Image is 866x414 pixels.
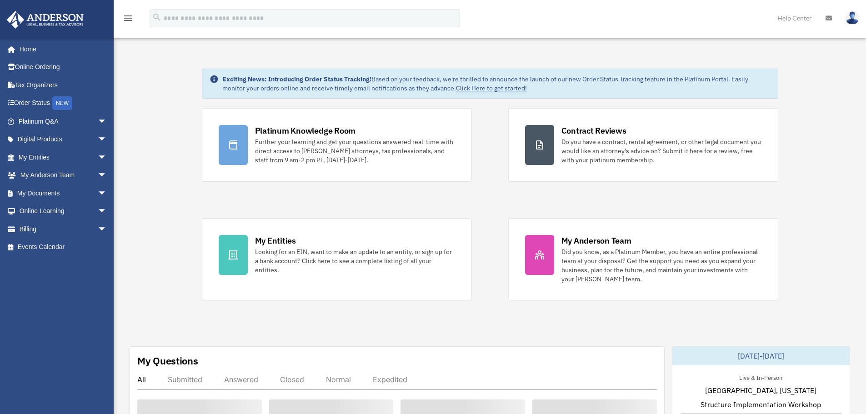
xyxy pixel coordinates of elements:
div: Live & In-Person [732,372,790,382]
a: Platinum Knowledge Room Further your learning and get your questions answered real-time with dire... [202,108,472,182]
div: [DATE]-[DATE] [672,347,850,365]
div: Expedited [373,375,407,384]
div: Looking for an EIN, want to make an update to an entity, or sign up for a bank account? Click her... [255,247,455,274]
div: Platinum Knowledge Room [255,125,356,136]
span: arrow_drop_down [98,220,116,239]
div: My Questions [137,354,198,368]
span: arrow_drop_down [98,148,116,167]
div: All [137,375,146,384]
div: Contract Reviews [561,125,626,136]
div: Further your learning and get your questions answered real-time with direct access to [PERSON_NAM... [255,137,455,165]
div: Closed [280,375,304,384]
a: Platinum Q&Aarrow_drop_down [6,112,120,130]
div: Based on your feedback, we're thrilled to announce the launch of our new Order Status Tracking fe... [222,75,771,93]
a: Click Here to get started! [456,84,527,92]
a: Events Calendar [6,238,120,256]
span: Structure Implementation Workshop [701,399,821,410]
div: Submitted [168,375,202,384]
strong: Exciting News: Introducing Order Status Tracking! [222,75,371,83]
a: Tax Organizers [6,76,120,94]
span: arrow_drop_down [98,184,116,203]
a: My Anderson Teamarrow_drop_down [6,166,120,185]
img: User Pic [846,11,859,25]
span: arrow_drop_down [98,166,116,185]
a: Contract Reviews Do you have a contract, rental agreement, or other legal document you would like... [508,108,778,182]
div: NEW [52,96,72,110]
a: menu [123,16,134,24]
div: Did you know, as a Platinum Member, you have an entire professional team at your disposal? Get th... [561,247,761,284]
a: My Entities Looking for an EIN, want to make an update to an entity, or sign up for a bank accoun... [202,218,472,300]
a: Home [6,40,116,58]
div: Normal [326,375,351,384]
a: Billingarrow_drop_down [6,220,120,238]
div: Answered [224,375,258,384]
span: arrow_drop_down [98,202,116,221]
i: menu [123,13,134,24]
i: search [152,12,162,22]
a: My Entitiesarrow_drop_down [6,148,120,166]
a: Order StatusNEW [6,94,120,113]
span: arrow_drop_down [98,130,116,149]
span: [GEOGRAPHIC_DATA], [US_STATE] [705,385,816,396]
a: My Documentsarrow_drop_down [6,184,120,202]
div: My Anderson Team [561,235,631,246]
div: My Entities [255,235,296,246]
a: Online Ordering [6,58,120,76]
span: arrow_drop_down [98,112,116,131]
a: Digital Productsarrow_drop_down [6,130,120,149]
a: My Anderson Team Did you know, as a Platinum Member, you have an entire professional team at your... [508,218,778,300]
img: Anderson Advisors Platinum Portal [4,11,86,29]
a: Online Learningarrow_drop_down [6,202,120,220]
div: Do you have a contract, rental agreement, or other legal document you would like an attorney's ad... [561,137,761,165]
